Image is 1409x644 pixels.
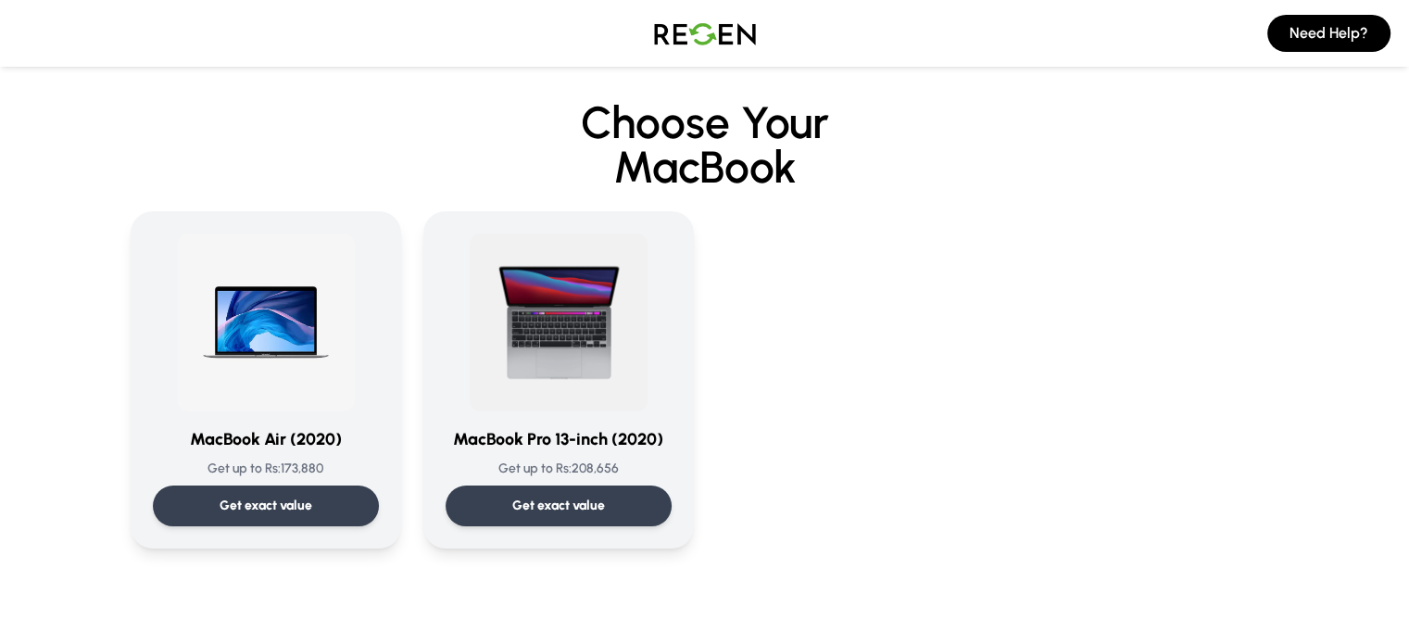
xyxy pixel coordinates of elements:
img: Logo [640,7,770,59]
span: MacBook [131,145,1279,189]
button: Need Help? [1267,15,1390,52]
img: MacBook Air (2020) [177,234,355,411]
p: Get up to Rs: 173,880 [153,460,379,478]
p: Get up to Rs: 208,656 [446,460,672,478]
img: MacBook Pro 13-inch (2020) [470,234,648,411]
p: Get exact value [512,497,605,515]
h3: MacBook Pro 13-inch (2020) [446,426,672,452]
p: Get exact value [220,497,312,515]
span: Choose Your [581,95,829,149]
h3: MacBook Air (2020) [153,426,379,452]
